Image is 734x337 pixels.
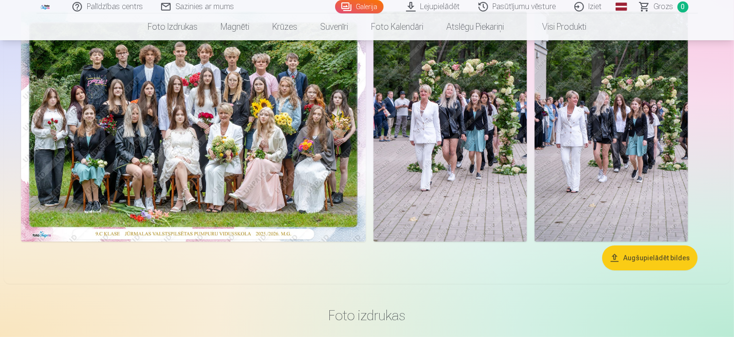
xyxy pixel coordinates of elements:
a: Magnēti [209,13,261,40]
span: Grozs [654,1,674,12]
a: Foto kalendāri [360,13,435,40]
a: Foto izdrukas [136,13,209,40]
a: Visi produkti [515,13,598,40]
a: Atslēgu piekariņi [435,13,515,40]
a: Krūzes [261,13,309,40]
h3: Foto izdrukas [87,307,647,324]
img: /fa3 [40,4,51,10]
span: 0 [677,1,688,12]
button: Augšupielādēt bildes [602,245,698,270]
a: Suvenīri [309,13,360,40]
